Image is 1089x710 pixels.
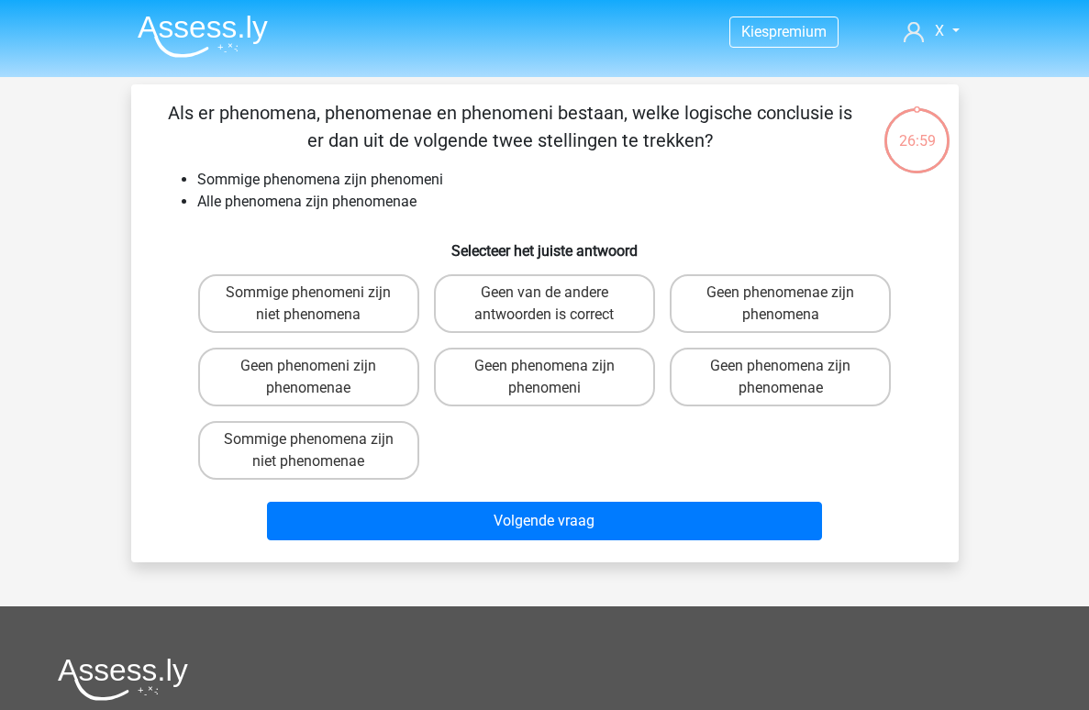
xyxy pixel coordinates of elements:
[670,274,891,333] label: Geen phenomenae zijn phenomena
[161,99,861,154] p: Als er phenomena, phenomenae en phenomeni bestaan, welke logische conclusie is er dan uit de volg...
[197,191,929,213] li: Alle phenomena zijn phenomenae
[769,23,827,40] span: premium
[138,15,268,58] img: Assessly
[198,421,419,480] label: Sommige phenomena zijn niet phenomenae
[883,106,951,152] div: 26:59
[896,20,966,42] a: X
[198,348,419,406] label: Geen phenomeni zijn phenomenae
[267,502,822,540] button: Volgende vraag
[935,22,944,39] span: X
[58,658,188,701] img: Assessly logo
[161,227,929,260] h6: Selecteer het juiste antwoord
[730,19,838,44] a: Kiespremium
[434,274,655,333] label: Geen van de andere antwoorden is correct
[670,348,891,406] label: Geen phenomena zijn phenomenae
[741,23,769,40] span: Kies
[434,348,655,406] label: Geen phenomena zijn phenomeni
[198,274,419,333] label: Sommige phenomeni zijn niet phenomena
[197,169,929,191] li: Sommige phenomena zijn phenomeni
